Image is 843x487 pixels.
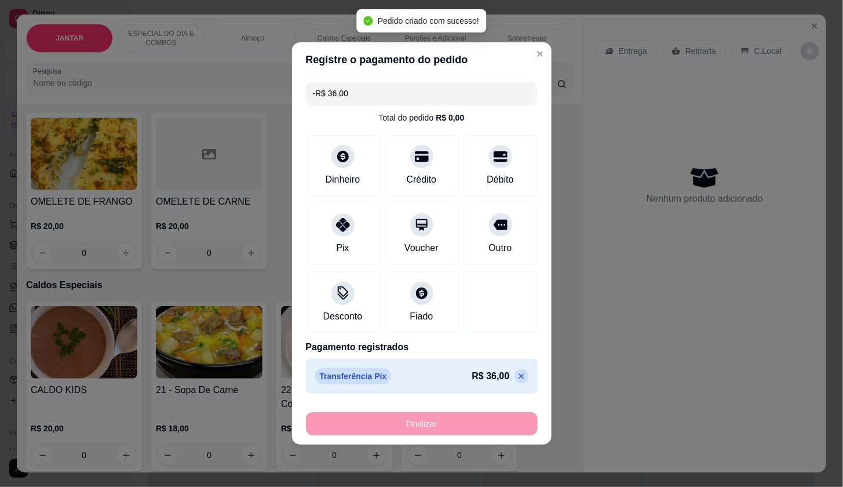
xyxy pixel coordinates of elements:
[378,16,479,26] span: Pedido criado com sucesso!
[336,241,349,255] div: Pix
[292,42,552,77] header: Registre o pagamento do pedido
[436,112,464,123] div: R$ 0,00
[364,16,373,26] span: check-circle
[378,112,464,123] div: Total do pedido
[404,241,439,255] div: Voucher
[488,241,512,255] div: Outro
[410,310,433,324] div: Fiado
[407,173,437,187] div: Crédito
[306,340,538,354] p: Pagamento registrados
[313,82,531,105] input: Ex.: hambúrguer de cordeiro
[315,368,392,384] p: Transferência Pix
[472,369,510,383] p: R$ 36,00
[531,45,549,63] button: Close
[326,173,360,187] div: Dinheiro
[487,173,513,187] div: Débito
[323,310,363,324] div: Desconto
